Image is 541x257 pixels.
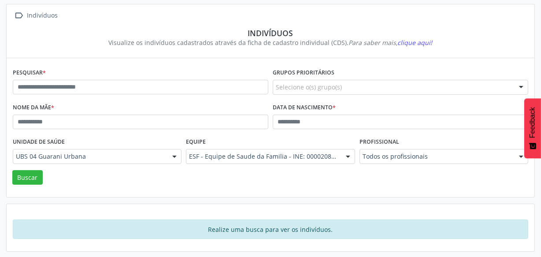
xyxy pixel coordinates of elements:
[13,220,528,239] div: Realize uma busca para ver os indivíduos.
[13,101,54,115] label: Nome da mãe
[349,38,433,47] i: Para saber mais,
[26,9,59,22] div: Indivíduos
[273,66,334,80] label: Grupos prioritários
[13,9,26,22] i: 
[13,135,65,149] label: Unidade de saúde
[359,135,399,149] label: Profissional
[398,38,433,47] span: clique aqui!
[19,28,522,38] div: Indivíduos
[13,9,59,22] a:  Indivíduos
[13,66,46,80] label: Pesquisar
[186,135,206,149] label: Equipe
[273,101,336,115] label: Data de nascimento
[276,82,342,92] span: Selecione o(s) grupo(s)
[16,152,163,161] span: UBS 04 Guarani Urbana
[529,107,537,138] span: Feedback
[12,170,43,185] button: Buscar
[363,152,510,161] span: Todos os profissionais
[19,38,522,47] div: Visualize os indivíduos cadastrados através da ficha de cadastro individual (CDS).
[189,152,337,161] span: ESF - Equipe de Saude da Familia - INE: 0000208183
[524,98,541,158] button: Feedback - Mostrar pesquisa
